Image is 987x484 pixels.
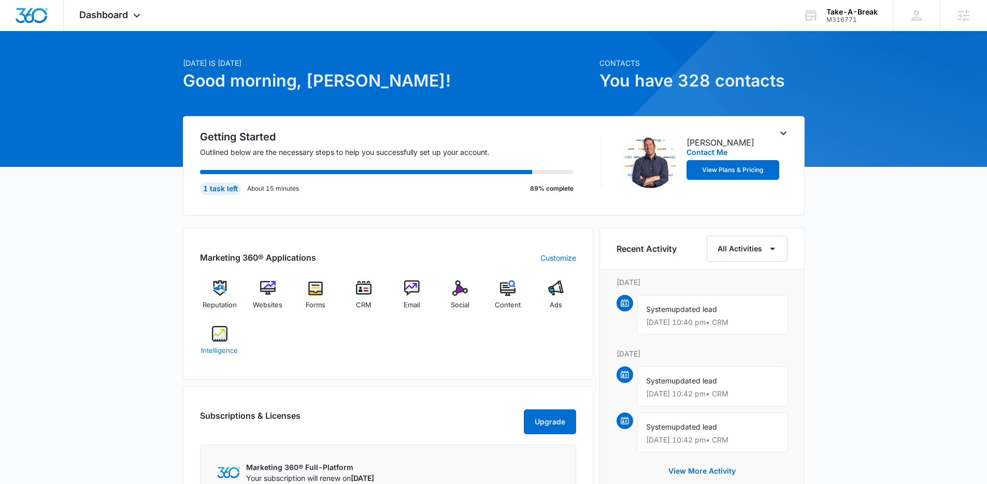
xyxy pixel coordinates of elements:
[246,462,374,473] p: Marketing 360® Full-Platform
[707,236,788,262] button: All Activities
[646,436,779,444] p: [DATE] 10:42 pm • CRM
[392,280,432,318] a: Email
[200,251,316,264] h2: Marketing 360® Applications
[530,184,574,193] p: 89% complete
[248,280,288,318] a: Websites
[488,280,528,318] a: Content
[599,58,805,68] p: Contacts
[200,147,587,158] p: Outlined below are the necessary steps to help you successfully set up your account.
[451,300,469,310] span: Social
[306,300,325,310] span: Forms
[646,376,671,385] span: System
[826,16,878,23] div: account id
[540,252,576,263] a: Customize
[356,300,371,310] span: CRM
[200,280,240,318] a: Reputation
[686,149,727,156] button: Contact Me
[344,280,384,318] a: CRM
[617,277,788,288] p: [DATE]
[550,300,562,310] span: Ads
[351,474,374,482] span: [DATE]
[686,136,754,149] p: [PERSON_NAME]
[524,409,576,434] button: Upgrade
[79,9,128,20] span: Dashboard
[671,376,717,385] span: updated lead
[253,300,282,310] span: Websites
[247,184,299,193] p: About 15 minutes
[646,305,671,314] span: System
[646,422,671,431] span: System
[200,182,241,195] div: 1 task left
[200,129,587,145] h2: Getting Started
[200,326,240,363] a: Intelligence
[617,243,677,255] h6: Recent Activity
[671,422,717,431] span: updated lead
[404,300,420,310] span: Email
[646,390,779,397] p: [DATE] 10:42 pm • CRM
[246,473,374,483] p: Your subscription will renew on
[646,319,779,326] p: [DATE] 10:40 pm • CRM
[826,8,878,16] div: account name
[599,68,805,93] h1: You have 328 contacts
[183,58,593,68] p: [DATE] is [DATE]
[183,68,593,93] h1: Good morning, [PERSON_NAME]!
[536,280,576,318] a: Ads
[658,459,746,483] button: View More Activity
[624,136,676,188] img: Your Marketing Consultant Team
[495,300,521,310] span: Content
[617,348,788,359] p: [DATE]
[217,467,240,478] img: Marketing 360 Logo
[777,127,790,139] button: Toggle Collapse
[686,160,780,180] button: View Plans & Pricing
[440,280,480,318] a: Social
[200,409,301,430] h2: Subscriptions & Licenses
[671,305,717,314] span: updated lead
[203,300,237,310] span: Reputation
[201,346,238,356] span: Intelligence
[296,280,336,318] a: Forms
